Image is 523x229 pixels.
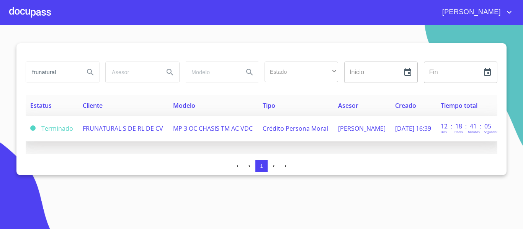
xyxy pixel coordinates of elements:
p: Dias [441,130,447,134]
span: Cliente [83,101,103,110]
button: Search [81,63,100,81]
button: Search [240,63,259,81]
button: account of current user [436,6,514,18]
span: MP 3 OC CHASIS TM AC VDC [173,124,253,133]
span: [PERSON_NAME] [338,124,386,133]
p: Minutos [468,130,480,134]
button: 1 [255,160,268,172]
span: Tipo [263,101,275,110]
span: Estatus [30,101,52,110]
span: [DATE] 16:39 [395,124,431,133]
span: Modelo [173,101,195,110]
input: search [26,62,78,83]
p: Segundos [484,130,498,134]
span: 1 [260,163,263,169]
span: Asesor [338,101,358,110]
p: 12 : 18 : 41 : 05 [441,122,492,130]
span: Tiempo total [441,101,477,110]
div: ​ [265,62,338,82]
span: Creado [395,101,416,110]
span: Terminado [41,124,73,133]
span: Terminado [30,125,36,131]
input: search [106,62,158,83]
p: Horas [454,130,463,134]
span: FRUNATURAL S DE RL DE CV [83,124,163,133]
span: Crédito Persona Moral [263,124,328,133]
button: Search [161,63,179,81]
span: [PERSON_NAME] [436,6,505,18]
input: search [185,62,237,83]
